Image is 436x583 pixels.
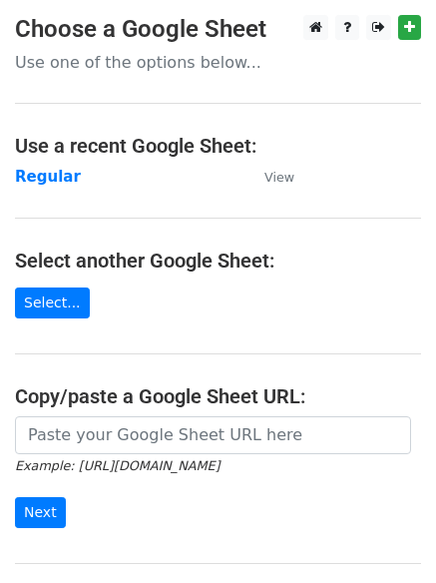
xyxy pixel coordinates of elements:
[244,168,294,186] a: View
[15,497,66,528] input: Next
[15,52,421,73] p: Use one of the options below...
[15,134,421,158] h4: Use a recent Google Sheet:
[15,288,90,318] a: Select...
[15,416,411,454] input: Paste your Google Sheet URL here
[15,249,421,273] h4: Select another Google Sheet:
[15,458,219,473] small: Example: [URL][DOMAIN_NAME]
[15,15,421,44] h3: Choose a Google Sheet
[15,384,421,408] h4: Copy/paste a Google Sheet URL:
[15,168,81,186] a: Regular
[264,170,294,185] small: View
